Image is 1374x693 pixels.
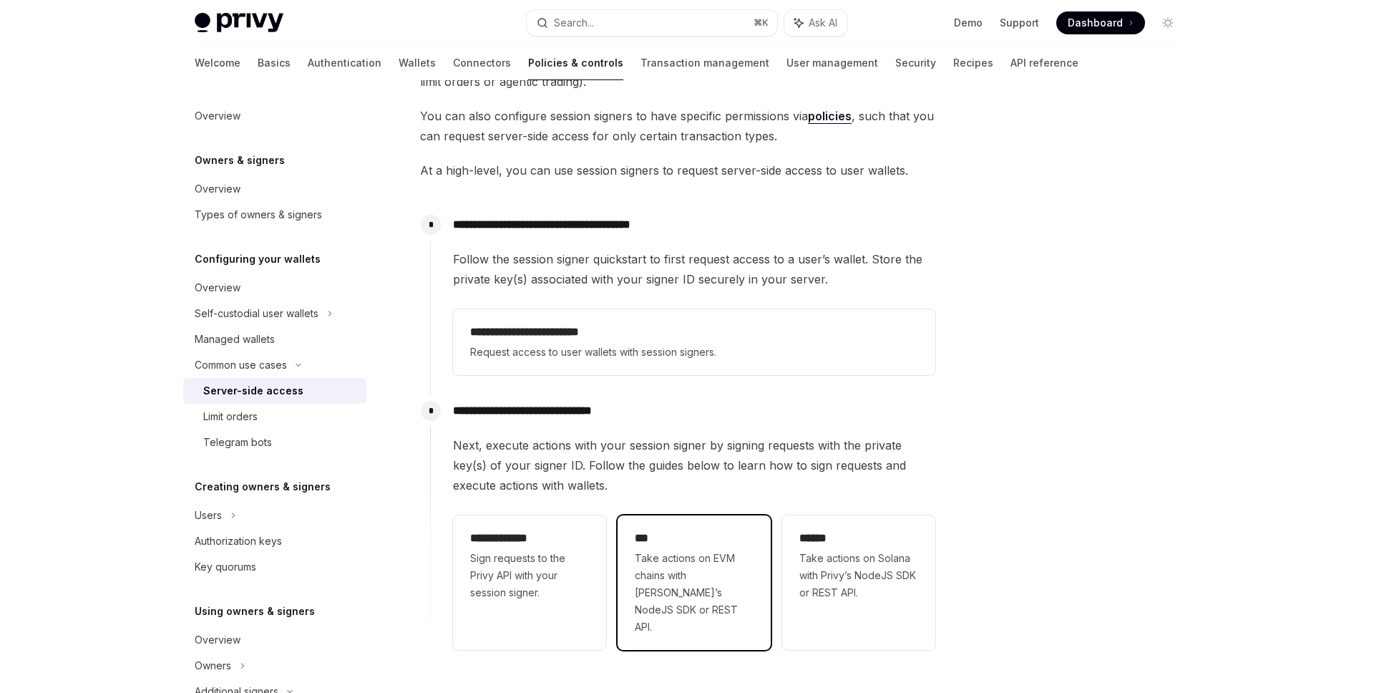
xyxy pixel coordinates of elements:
[640,46,769,80] a: Transaction management
[195,107,240,125] div: Overview
[784,10,847,36] button: Ask AI
[195,152,285,169] h5: Owners & signers
[954,16,983,30] a: Demo
[453,435,935,495] span: Next, execute actions with your session signer by signing requests with the private key(s) of you...
[1156,11,1179,34] button: Toggle dark mode
[195,251,321,268] h5: Configuring your wallets
[453,46,511,80] a: Connectors
[183,326,366,352] a: Managed wallets
[195,657,231,674] div: Owners
[799,550,918,601] span: Take actions on Solana with Privy’s NodeJS SDK or REST API.
[183,378,366,404] a: Server-side access
[618,515,771,650] a: ***Take actions on EVM chains with [PERSON_NAME]’s NodeJS SDK or REST API.
[953,46,993,80] a: Recipes
[195,13,283,33] img: light logo
[183,404,366,430] a: Limit orders
[808,109,852,124] a: policies
[1000,16,1039,30] a: Support
[195,507,222,524] div: Users
[183,176,366,202] a: Overview
[195,357,287,374] div: Common use cases
[183,627,366,653] a: Overview
[183,554,366,580] a: Key quorums
[203,434,272,451] div: Telegram bots
[895,46,936,80] a: Security
[195,305,318,322] div: Self-custodial user wallets
[195,331,275,348] div: Managed wallets
[183,430,366,455] a: Telegram bots
[786,46,878,80] a: User management
[183,103,366,129] a: Overview
[195,180,240,198] div: Overview
[203,382,303,399] div: Server-side access
[420,160,936,180] span: At a high-level, you can use session signers to request server-side access to user wallets.
[809,16,837,30] span: Ask AI
[1068,16,1123,30] span: Dashboard
[754,17,769,29] span: ⌘ K
[195,206,322,223] div: Types of owners & signers
[195,478,331,495] h5: Creating owners & signers
[527,10,777,36] button: Search...⌘K
[453,249,935,289] span: Follow the session signer quickstart to first request access to a user’s wallet. Store the privat...
[195,533,282,550] div: Authorization keys
[453,515,606,650] a: **** **** ***Sign requests to the Privy API with your session signer.
[195,631,240,649] div: Overview
[183,275,366,301] a: Overview
[635,550,754,636] span: Take actions on EVM chains with [PERSON_NAME]’s NodeJS SDK or REST API.
[195,279,240,296] div: Overview
[420,106,936,146] span: You can also configure session signers to have specific permissions via , such that you can reque...
[195,558,256,576] div: Key quorums
[183,202,366,228] a: Types of owners & signers
[195,46,240,80] a: Welcome
[258,46,291,80] a: Basics
[203,408,258,425] div: Limit orders
[399,46,436,80] a: Wallets
[308,46,381,80] a: Authentication
[195,603,315,620] h5: Using owners & signers
[554,14,594,31] div: Search...
[183,528,366,554] a: Authorization keys
[1010,46,1078,80] a: API reference
[528,46,623,80] a: Policies & controls
[470,550,589,601] span: Sign requests to the Privy API with your session signer.
[1056,11,1145,34] a: Dashboard
[782,515,935,650] a: **** *Take actions on Solana with Privy’s NodeJS SDK or REST API.
[470,344,918,361] span: Request access to user wallets with session signers.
